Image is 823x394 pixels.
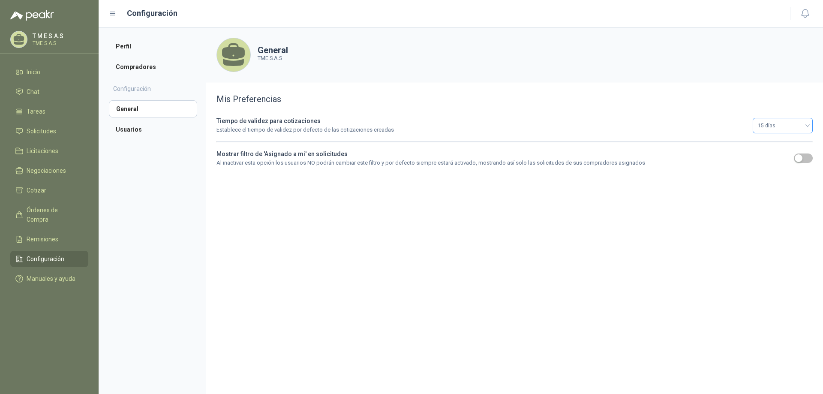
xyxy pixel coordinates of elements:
h3: Mis Preferencias [216,93,813,106]
span: Tareas [27,107,45,116]
span: Cotizar [27,186,46,195]
span: Solicitudes [27,126,56,136]
a: Solicitudes [10,123,88,139]
p: Al inactivar esta opción los usuarios NO podrán cambiar este filtro y por defecto siempre estará ... [216,159,789,167]
a: General [109,100,197,117]
a: Manuales y ayuda [10,271,88,287]
span: Manuales y ayuda [27,274,75,283]
span: Órdenes de Compra [27,205,80,224]
a: Configuración [10,251,88,267]
span: 15 días [758,119,808,132]
a: Negociaciones [10,162,88,179]
a: Remisiones [10,231,88,247]
h1: Configuración [127,7,177,19]
p: TME S.A.S [33,41,86,46]
img: Logo peakr [10,10,54,21]
p: Establece el tiempo de validez por defecto de las cotizaciones creadas [216,126,748,134]
b: Mostrar filtro de 'Asignado a mi' en solicitudes [216,150,348,157]
a: Tareas [10,103,88,120]
span: Negociaciones [27,166,66,175]
a: Órdenes de Compra [10,202,88,228]
p: T M E S.A.S [33,33,86,39]
span: Licitaciones [27,146,58,156]
a: Perfil [109,38,197,55]
span: Remisiones [27,235,58,244]
p: TME S.A.S [258,54,288,63]
span: Configuración [27,254,64,264]
h1: General [258,46,288,54]
b: Tiempo de validez para cotizaciones [216,117,321,124]
a: Licitaciones [10,143,88,159]
a: Cotizar [10,182,88,199]
h2: Configuración [113,84,151,93]
span: Inicio [27,67,40,77]
a: Usuarios [109,121,197,138]
a: Compradores [109,58,197,75]
a: Chat [10,84,88,100]
a: Inicio [10,64,88,80]
span: Chat [27,87,39,96]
